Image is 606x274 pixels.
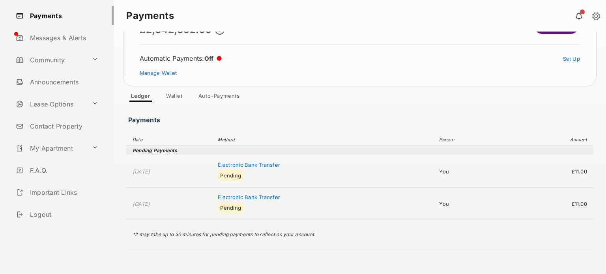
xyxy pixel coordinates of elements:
a: Important Links [13,183,101,202]
th: Pending Payments [126,146,593,155]
a: Manage Wallet [140,70,177,76]
td: You [435,188,507,220]
span: Off [204,55,214,62]
th: Date [126,134,214,146]
time: [DATE] [133,201,150,207]
div: Automatic Payments : [140,54,222,62]
a: Community [13,50,89,69]
a: Messages & Alerts [13,28,114,47]
th: Person [435,134,507,146]
h3: Payments [128,116,163,119]
a: Auto-Payments [192,93,246,102]
a: Wallet [160,93,189,102]
time: [DATE] [133,168,150,175]
p: *It may take up to 30 minutes for pending payments to reflect on your account. [133,231,587,238]
a: Contact Property [13,117,114,136]
p: £2,342,352.00 [140,24,212,35]
span: Electronic Bank Transfer [218,194,280,200]
a: Set Up [563,56,580,62]
article: Pending [218,170,243,181]
th: Method [214,134,435,146]
article: Pending [218,202,243,213]
a: Lease Options [13,95,89,114]
a: My Apartment [13,139,89,158]
a: Logout [13,205,114,224]
a: Ledger [125,93,157,102]
td: £11.00 [507,155,593,188]
td: £11.00 [507,188,593,220]
strong: Payments [126,11,174,21]
td: You [435,155,507,188]
a: F.A.Q. [13,161,114,180]
span: Electronic Bank Transfer [218,162,280,168]
th: Amount [507,134,593,146]
a: Announcements [13,73,114,91]
a: Payments [13,6,114,25]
